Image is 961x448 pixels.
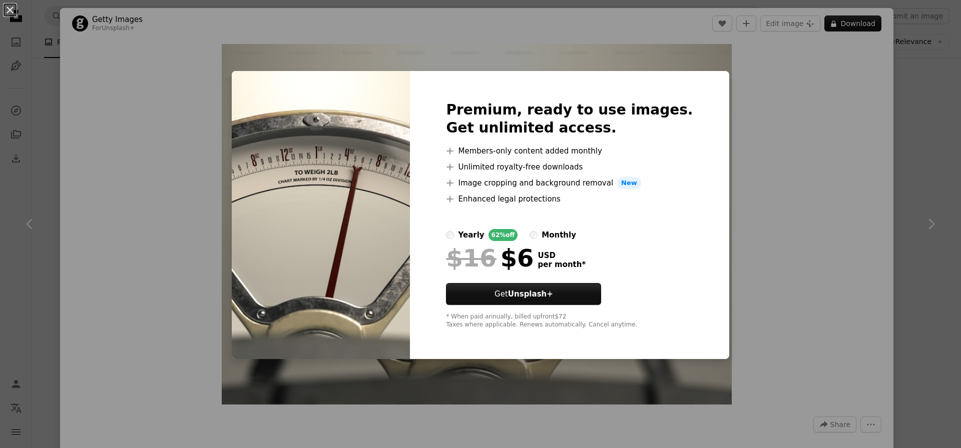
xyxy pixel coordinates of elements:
[446,161,693,173] li: Unlimited royalty-free downloads
[530,231,538,239] input: monthly
[538,251,586,260] span: USD
[458,229,484,241] div: yearly
[542,229,576,241] div: monthly
[617,177,641,189] span: New
[232,71,410,359] img: premium_photo-1681400641919-d5d03f6c0720
[446,193,693,205] li: Enhanced legal protections
[446,313,693,329] div: * When paid annually, billed upfront $72 Taxes where applicable. Renews automatically. Cancel any...
[446,283,601,305] button: GetUnsplash+
[446,245,534,271] div: $6
[446,245,496,271] span: $16
[446,145,693,157] li: Members-only content added monthly
[508,289,553,298] strong: Unsplash+
[538,260,586,269] span: per month *
[446,231,454,239] input: yearly62%off
[489,229,518,241] div: 62% off
[446,177,693,189] li: Image cropping and background removal
[446,101,693,137] h2: Premium, ready to use images. Get unlimited access.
